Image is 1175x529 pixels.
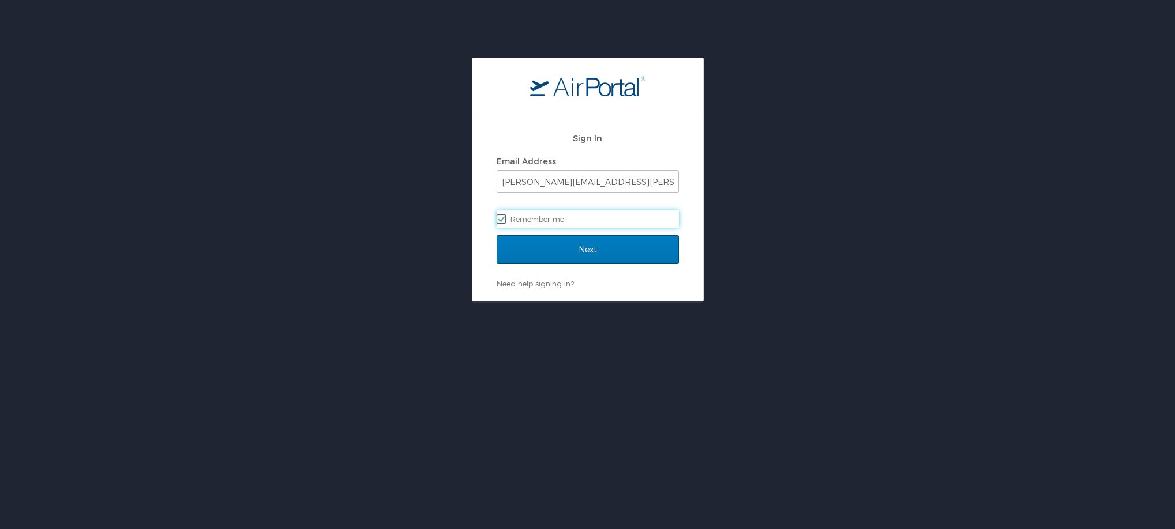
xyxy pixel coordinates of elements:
h2: Sign In [497,131,679,145]
a: Need help signing in? [497,279,574,288]
label: Email Address [497,156,556,166]
label: Remember me [497,210,679,228]
img: logo [530,75,645,96]
input: Next [497,235,679,264]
